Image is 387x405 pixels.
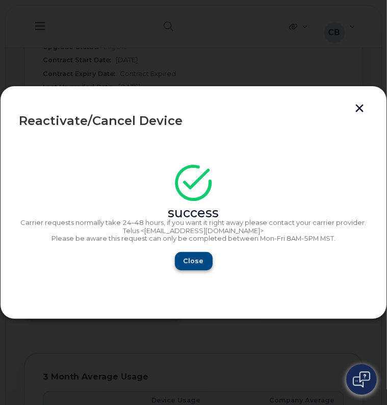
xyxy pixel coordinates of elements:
[184,256,204,266] span: Close
[19,209,368,217] div: success
[175,252,213,270] button: Close
[19,227,368,235] p: Telus <[EMAIL_ADDRESS][DOMAIN_NAME]>
[353,371,370,388] img: Open chat
[19,219,368,227] p: Carrier requests normally take 24–48 hours, if you want it right away please contact your carrier...
[19,115,368,127] div: Reactivate/Cancel Device
[19,235,368,243] p: Please be aware this request can only be completed between Mon-Fri 8AM-5PM MST.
